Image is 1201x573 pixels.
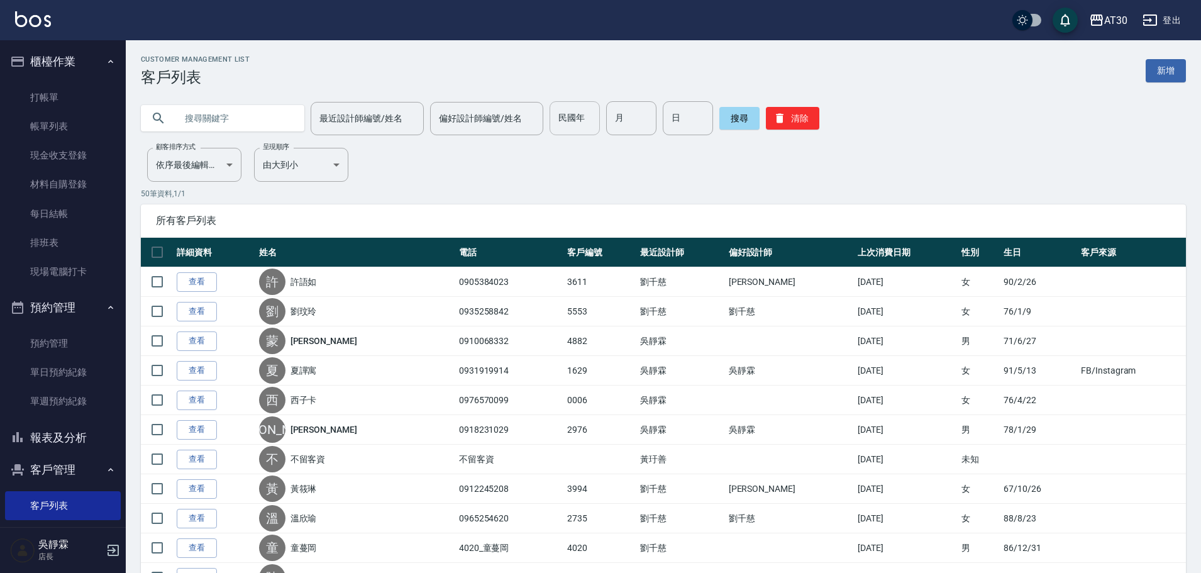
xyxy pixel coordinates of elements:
[726,415,855,445] td: 吳靜霖
[5,329,121,358] a: 預約管理
[637,386,726,415] td: 吳靜霖
[259,446,285,472] div: 不
[5,257,121,286] a: 現場電腦打卡
[456,415,564,445] td: 0918231029
[5,291,121,324] button: 預約管理
[1000,415,1078,445] td: 78/1/29
[564,474,637,504] td: 3994
[176,101,294,135] input: 搜尋關鍵字
[855,415,958,445] td: [DATE]
[147,148,241,182] div: 依序最後編輯時間
[177,361,217,381] a: 查看
[259,535,285,561] div: 童
[5,358,121,387] a: 單日預約紀錄
[958,445,1000,474] td: 未知
[10,538,35,563] img: Person
[766,107,819,130] button: 清除
[637,297,726,326] td: 劉千慈
[291,453,326,465] a: 不留客資
[177,272,217,292] a: 查看
[855,533,958,563] td: [DATE]
[254,148,348,182] div: 由大到小
[564,267,637,297] td: 3611
[637,445,726,474] td: 黃玗善
[1000,238,1078,267] th: 生日
[456,533,564,563] td: 4020_童蔓岡
[637,474,726,504] td: 劉千慈
[5,228,121,257] a: 排班表
[291,394,317,406] a: 西子卡
[637,533,726,563] td: 劉千慈
[855,474,958,504] td: [DATE]
[564,415,637,445] td: 2976
[637,356,726,386] td: 吳靜霖
[1084,8,1132,33] button: AT30
[177,538,217,558] a: 查看
[456,356,564,386] td: 0931919914
[259,387,285,413] div: 西
[855,297,958,326] td: [DATE]
[291,542,317,554] a: 童蔓岡
[1000,533,1078,563] td: 86/12/31
[958,386,1000,415] td: 女
[637,267,726,297] td: 劉千慈
[456,386,564,415] td: 0976570099
[177,479,217,499] a: 查看
[5,387,121,416] a: 單週預約紀錄
[958,533,1000,563] td: 男
[291,364,317,377] a: 夏譁寓
[177,331,217,351] a: 查看
[564,297,637,326] td: 5553
[855,267,958,297] td: [DATE]
[5,83,121,112] a: 打帳單
[1000,356,1078,386] td: 91/5/13
[564,504,637,533] td: 2735
[291,275,317,288] a: 許語如
[855,504,958,533] td: [DATE]
[958,504,1000,533] td: 女
[141,188,1186,199] p: 50 筆資料, 1 / 1
[256,238,456,267] th: 姓名
[1000,504,1078,533] td: 88/8/23
[177,509,217,528] a: 查看
[291,335,357,347] a: [PERSON_NAME]
[141,69,250,86] h3: 客戶列表
[456,474,564,504] td: 0912245208
[958,267,1000,297] td: 女
[156,142,196,152] label: 顧客排序方式
[259,476,285,502] div: 黃
[259,416,285,443] div: [PERSON_NAME]
[1000,326,1078,356] td: 71/6/27
[1000,267,1078,297] td: 90/2/26
[38,538,102,551] h5: 吳靜霖
[156,214,1171,227] span: 所有客戶列表
[259,269,285,295] div: 許
[177,391,217,410] a: 查看
[726,504,855,533] td: 劉千慈
[855,386,958,415] td: [DATE]
[637,326,726,356] td: 吳靜霖
[958,326,1000,356] td: 男
[259,298,285,325] div: 劉
[456,445,564,474] td: 不留客資
[5,453,121,486] button: 客戶管理
[291,305,317,318] a: 劉玟玲
[958,238,1000,267] th: 性別
[958,415,1000,445] td: 男
[719,107,760,130] button: 搜尋
[291,512,317,525] a: 溫欣瑜
[726,297,855,326] td: 劉千慈
[5,421,121,454] button: 報表及分析
[259,328,285,354] div: 蒙
[259,505,285,531] div: 溫
[726,267,855,297] td: [PERSON_NAME]
[177,420,217,440] a: 查看
[564,356,637,386] td: 1629
[38,551,102,562] p: 店長
[177,450,217,469] a: 查看
[5,199,121,228] a: 每日結帳
[174,238,256,267] th: 詳細資料
[958,474,1000,504] td: 女
[855,356,958,386] td: [DATE]
[855,238,958,267] th: 上次消費日期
